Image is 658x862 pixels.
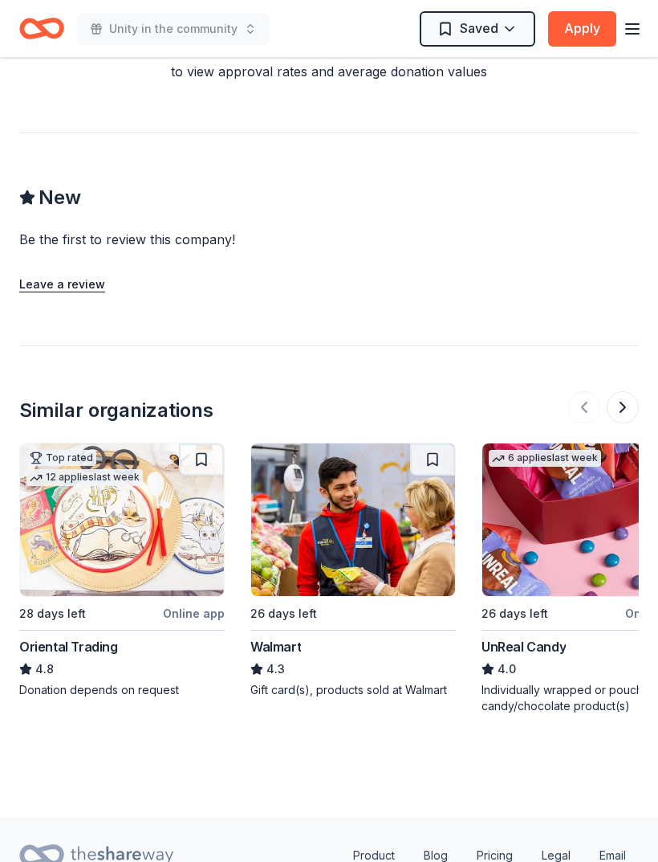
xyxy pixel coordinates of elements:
[77,13,270,45] button: Unity in the community
[19,637,118,656] div: Oriental Trading
[20,443,224,596] img: Image for Oriental Trading
[26,469,143,486] div: 12 applies last week
[19,230,430,249] div: Be the first to review this company!
[250,637,301,656] div: Walmart
[481,604,548,623] div: 26 days left
[489,450,601,467] div: 6 applies last week
[19,443,225,698] a: Image for Oriental TradingTop rated12 applieslast week28 days leftOnline appOriental Trading4.8Do...
[251,443,455,596] img: Image for Walmart
[548,11,616,47] button: Apply
[35,660,54,679] span: 4.8
[19,275,105,294] button: Leave a review
[250,682,456,698] div: Gift card(s), products sold at Walmart
[19,10,64,47] a: Home
[250,604,317,623] div: 26 days left
[266,660,285,679] span: 4.3
[19,62,639,81] div: to view approval rates and average donation values
[109,19,238,39] span: Unity in the community
[460,18,498,39] span: Saved
[19,682,225,698] div: Donation depends on request
[39,185,81,210] span: New
[250,443,456,698] a: Image for Walmart26 days leftWalmart4.3Gift card(s), products sold at Walmart
[498,660,516,679] span: 4.0
[163,603,225,623] div: Online app
[420,11,535,47] button: Saved
[26,450,96,466] div: Top rated
[481,637,566,656] div: UnReal Candy
[19,398,213,423] div: Similar organizations
[19,604,86,623] div: 28 days left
